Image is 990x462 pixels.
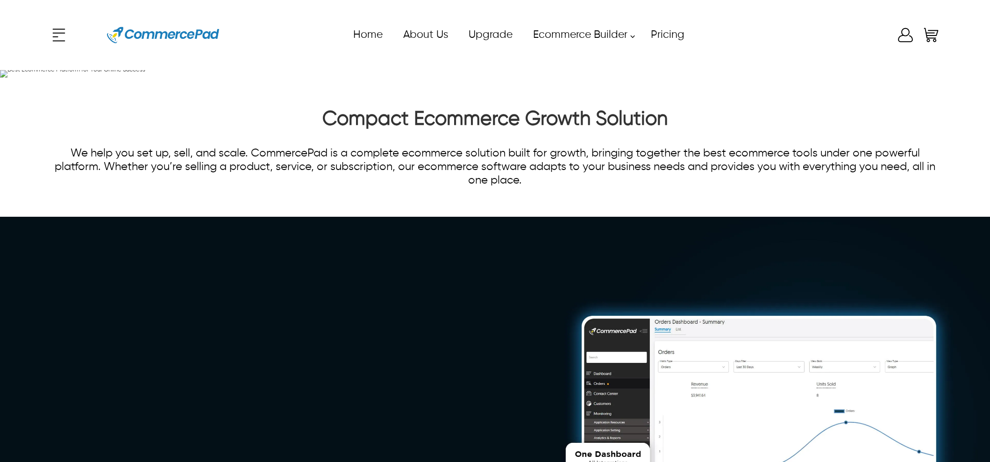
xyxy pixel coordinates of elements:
[522,24,640,45] a: Ecommerce Builder
[458,24,522,45] a: Upgrade
[92,14,234,56] a: Website Logo for Commerce Pad
[922,26,940,44] a: Shopping Cart
[392,24,458,45] a: About Us
[640,24,694,45] a: Pricing
[50,147,940,187] p: We help you set up, sell, and scale. CommercePad is a complete ecommerce solution built for growt...
[50,107,940,135] h2: Compact Ecommerce Growth Solution
[107,14,219,56] img: Website Logo for Commerce Pad
[342,24,392,45] a: Home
